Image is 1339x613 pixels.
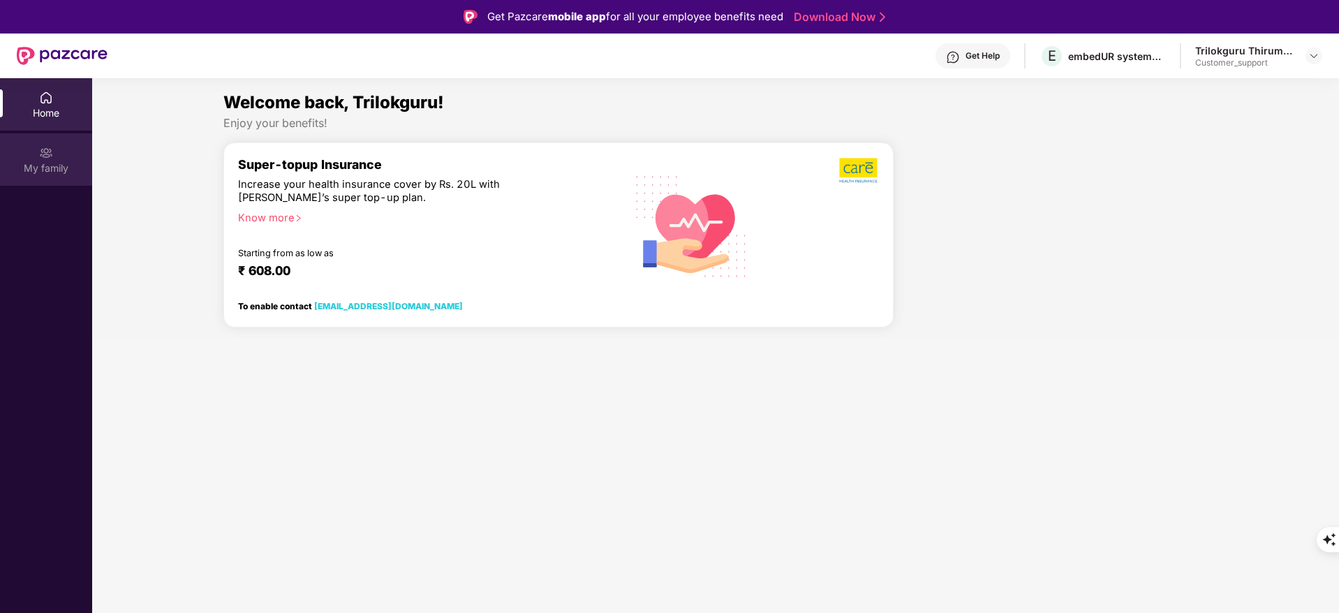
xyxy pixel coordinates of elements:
[238,248,553,258] div: Starting from as low as
[1308,50,1319,61] img: svg+xml;base64,PHN2ZyBpZD0iRHJvcGRvd24tMzJ4MzIiIHhtbG5zPSJodHRwOi8vd3d3LnczLm9yZy8yMDAwL3N2ZyIgd2...
[238,301,463,311] div: To enable contact
[880,10,885,24] img: Stroke
[1068,50,1166,63] div: embedUR systems India Private Limited
[966,50,1000,61] div: Get Help
[39,146,53,160] img: svg+xml;base64,PHN2ZyB3aWR0aD0iMjAiIGhlaWdodD0iMjAiIHZpZXdCb3g9IjAgMCAyMCAyMCIgZmlsbD0ibm9uZSIgeG...
[1195,44,1293,57] div: Trilokguru Thirumalaiyandi Ravi
[1048,47,1056,64] span: E
[238,157,612,172] div: Super-topup Insurance
[238,263,598,280] div: ₹ 608.00
[839,157,879,184] img: b5dec4f62d2307b9de63beb79f102df3.png
[487,8,783,25] div: Get Pazcare for all your employee benefits need
[238,178,552,205] div: Increase your health insurance cover by Rs. 20L with [PERSON_NAME]’s super top-up plan.
[39,91,53,105] img: svg+xml;base64,PHN2ZyBpZD0iSG9tZSIgeG1sbnM9Imh0dHA6Ly93d3cudzMub3JnLzIwMDAvc3ZnIiB3aWR0aD0iMjAiIG...
[946,50,960,64] img: svg+xml;base64,PHN2ZyBpZD0iSGVscC0zMngzMiIgeG1sbnM9Imh0dHA6Ly93d3cudzMub3JnLzIwMDAvc3ZnIiB3aWR0aD...
[548,10,606,23] strong: mobile app
[625,158,758,293] img: svg+xml;base64,PHN2ZyB4bWxucz0iaHR0cDovL3d3dy53My5vcmcvMjAwMC9zdmciIHhtbG5zOnhsaW5rPSJodHRwOi8vd3...
[17,47,108,65] img: New Pazcare Logo
[223,116,1208,131] div: Enjoy your benefits!
[223,92,444,112] span: Welcome back, Trilokguru!
[1195,57,1293,68] div: Customer_support
[794,10,881,24] a: Download Now
[238,212,604,221] div: Know more
[464,10,478,24] img: Logo
[314,301,463,311] a: [EMAIL_ADDRESS][DOMAIN_NAME]
[295,214,302,222] span: right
